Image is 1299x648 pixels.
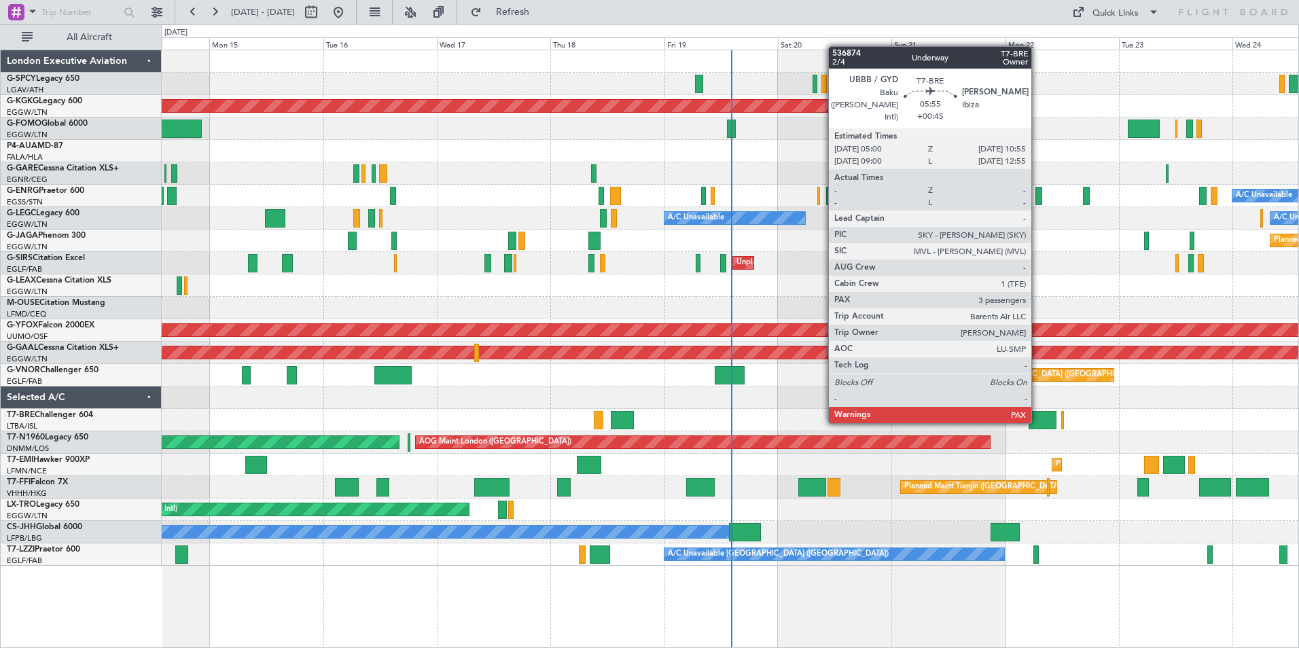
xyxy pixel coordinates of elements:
a: T7-LZZIPraetor 600 [7,545,80,554]
a: LX-TROLegacy 650 [7,501,79,509]
div: Planned Maint [GEOGRAPHIC_DATA] ([GEOGRAPHIC_DATA]) [933,365,1147,385]
div: Sat 20 [778,37,891,50]
span: P4-AUA [7,142,37,150]
a: EGLF/FAB [7,264,42,274]
a: LTBA/ISL [7,421,37,431]
div: AOG Maint London ([GEOGRAPHIC_DATA]) [419,432,571,452]
button: Quick Links [1065,1,1166,23]
a: EGGW/LTN [7,287,48,297]
span: Refresh [484,7,541,17]
span: G-FOMO [7,120,41,128]
a: EGLF/FAB [7,556,42,566]
div: [DATE] [164,27,188,39]
a: G-SPCYLegacy 650 [7,75,79,83]
span: T7-LZZI [7,545,35,554]
div: Planned Maint Tianjin ([GEOGRAPHIC_DATA]) [904,477,1063,497]
a: EGGW/LTN [7,107,48,118]
a: G-YFOXFalcon 2000EX [7,321,94,329]
a: LFPB/LBG [7,533,42,543]
span: G-GARE [7,164,38,173]
a: G-SIRSCitation Excel [7,254,85,262]
span: M-OUSE [7,299,39,307]
button: All Aircraft [15,26,147,48]
button: Refresh [464,1,546,23]
span: G-LEGC [7,209,36,217]
div: Mon 15 [209,37,323,50]
a: EGGW/LTN [7,242,48,252]
div: Quick Links [1092,7,1139,20]
span: G-SIRS [7,254,33,262]
span: T7-FFI [7,478,31,486]
a: UUMO/OSF [7,331,48,342]
a: G-FOMOGlobal 6000 [7,120,88,128]
div: Tue 16 [323,37,437,50]
span: G-SPCY [7,75,36,83]
a: G-GARECessna Citation XLS+ [7,164,119,173]
span: G-LEAX [7,276,36,285]
div: Mon 22 [1006,37,1119,50]
a: T7-N1960Legacy 650 [7,433,88,442]
a: EGGW/LTN [7,219,48,230]
span: [DATE] - [DATE] [231,6,295,18]
a: G-KGKGLegacy 600 [7,97,82,105]
div: Fri 19 [664,37,778,50]
a: T7-FFIFalcon 7X [7,478,68,486]
a: EGLF/FAB [7,376,42,386]
a: EGSS/STN [7,197,43,207]
a: EGGW/LTN [7,130,48,140]
a: EGNR/CEG [7,175,48,185]
a: CS-JHHGlobal 6000 [7,523,82,531]
div: A/C Unavailable [GEOGRAPHIC_DATA] ([GEOGRAPHIC_DATA]) [668,544,889,564]
div: Unplanned Maint [GEOGRAPHIC_DATA] ([GEOGRAPHIC_DATA]) [736,253,960,273]
div: Thu 18 [550,37,664,50]
div: Wed 17 [437,37,550,50]
span: G-GAAL [7,344,38,352]
span: LX-TRO [7,501,36,509]
a: T7-BREChallenger 604 [7,411,93,419]
div: A/C Unavailable [1236,185,1292,206]
a: FALA/HLA [7,152,43,162]
a: P4-AUAMD-87 [7,142,63,150]
input: Trip Number [41,2,120,22]
a: LFMN/NCE [7,466,47,476]
span: G-ENRG [7,187,39,195]
a: DNMM/LOS [7,444,49,454]
span: T7-EMI [7,456,33,464]
span: T7-N1960 [7,433,45,442]
span: CS-JHH [7,523,36,531]
a: VHHH/HKG [7,488,47,499]
a: G-LEAXCessna Citation XLS [7,276,111,285]
a: G-JAGAPhenom 300 [7,232,86,240]
a: M-OUSECitation Mustang [7,299,105,307]
a: LFMD/CEQ [7,309,46,319]
span: G-JAGA [7,232,38,240]
span: T7-BRE [7,411,35,419]
span: G-YFOX [7,321,38,329]
a: EGGW/LTN [7,511,48,521]
div: A/C Unavailable [668,208,724,228]
div: Planned Maint [GEOGRAPHIC_DATA] [1056,454,1186,475]
a: G-GAALCessna Citation XLS+ [7,344,119,352]
div: Sun 21 [891,37,1005,50]
a: G-LEGCLegacy 600 [7,209,79,217]
a: G-VNORChallenger 650 [7,366,99,374]
a: T7-EMIHawker 900XP [7,456,90,464]
a: G-ENRGPraetor 600 [7,187,84,195]
span: G-VNOR [7,366,40,374]
a: LGAV/ATH [7,85,43,95]
span: All Aircraft [35,33,143,42]
div: Tue 23 [1119,37,1232,50]
a: EGGW/LTN [7,354,48,364]
span: G-KGKG [7,97,39,105]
